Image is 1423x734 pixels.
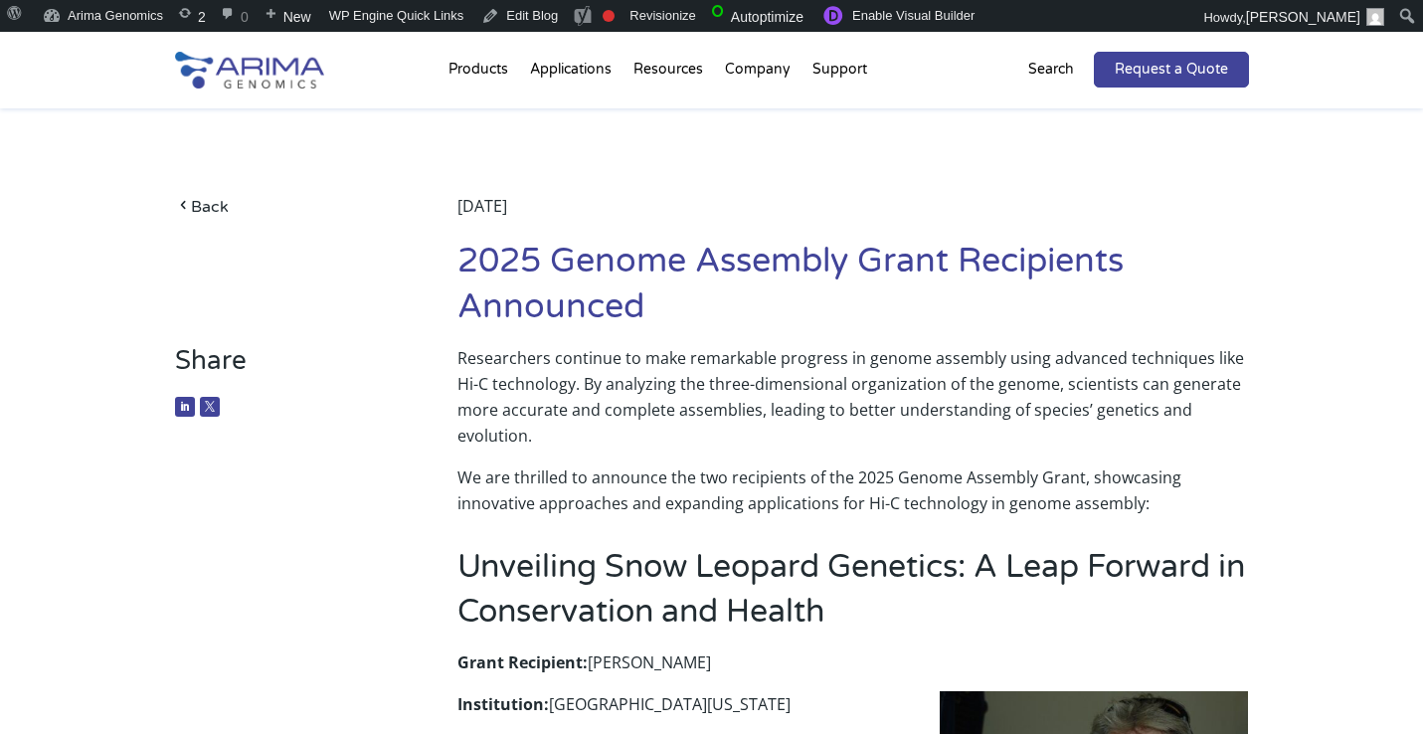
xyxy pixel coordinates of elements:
a: Back [175,193,399,220]
h2: Unveiling Snow Leopard Genetics: A Leap Forward in Conservation and Health [457,545,1248,649]
p: Search [1028,57,1074,83]
div: [DATE] [457,193,1248,239]
h3: Share [175,345,399,392]
p: [PERSON_NAME] [457,649,1248,691]
a: Request a Quote [1094,52,1249,88]
strong: Institution: [457,693,549,715]
p: [GEOGRAPHIC_DATA][US_STATE] [457,691,1248,733]
h1: 2025 Genome Assembly Grant Recipients Announced [457,239,1248,345]
p: We are thrilled to announce the two recipients of the 2025 Genome Assembly Grant, showcasing inno... [457,464,1248,516]
p: Researchers continue to make remarkable progress in genome assembly using advanced techniques lik... [457,345,1248,464]
span: [PERSON_NAME] [1246,9,1360,25]
img: Arima-Genomics-logo [175,52,324,89]
div: Focus keyphrase not set [603,10,615,22]
strong: Grant Recipient: [457,651,588,673]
